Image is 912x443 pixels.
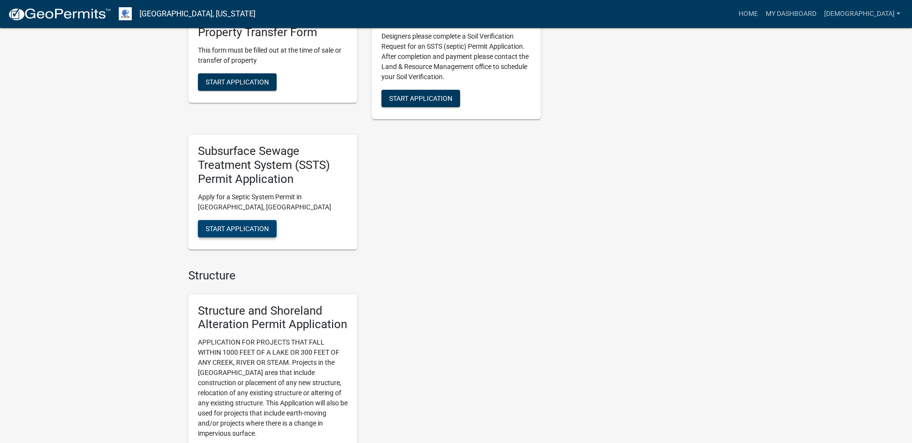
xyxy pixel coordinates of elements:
[198,73,277,91] button: Start Application
[188,269,541,283] h4: Structure
[198,144,348,186] h5: Subsurface Sewage Treatment System (SSTS) Permit Application
[206,224,269,232] span: Start Application
[381,31,531,82] p: Designers please complete a Soil Verification Request for an SSTS (septic) Permit Application. Af...
[198,220,277,237] button: Start Application
[198,192,348,212] p: Apply for a Septic System Permit in [GEOGRAPHIC_DATA], [GEOGRAPHIC_DATA]
[735,5,762,23] a: Home
[198,45,348,66] p: This form must be filled out at the time of sale or transfer of property
[389,95,452,102] span: Start Application
[198,337,348,439] p: APPLICATION FOR PROJECTS THAT FALL WITHIN 1000 FEET OF A LAKE OR 300 FEET OF ANY CREEK, RIVER OR ...
[762,5,820,23] a: My Dashboard
[820,5,904,23] a: [DEMOGRAPHIC_DATA]
[198,304,348,332] h5: Structure and Shoreland Alteration Permit Application
[381,90,460,107] button: Start Application
[206,78,269,86] span: Start Application
[140,6,255,22] a: [GEOGRAPHIC_DATA], [US_STATE]
[119,7,132,20] img: Otter Tail County, Minnesota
